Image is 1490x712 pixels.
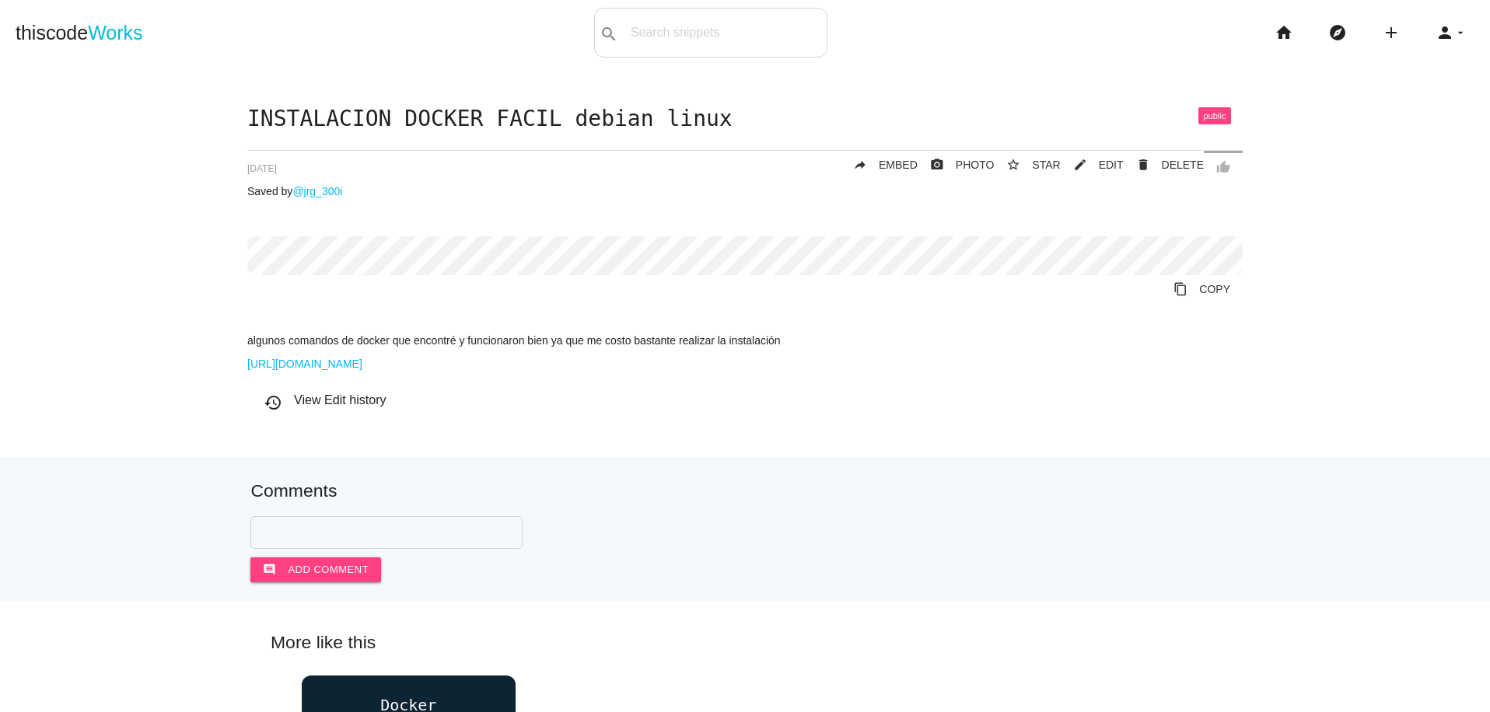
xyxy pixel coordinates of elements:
h6: View Edit history [264,393,1243,407]
i: history [264,393,282,412]
a: Copy to Clipboard [1161,275,1243,303]
a: thiscodeWorks [16,8,143,58]
a: @jrg_300i [292,185,342,197]
i: add [1382,8,1401,58]
button: commentAdd comment [250,557,381,582]
i: search [600,9,618,59]
i: person [1436,8,1454,58]
h5: Comments [250,481,1239,501]
a: [URL][DOMAIN_NAME] [247,358,362,370]
p: algunos comandos de docker que encontré y funcionaron bien ya que me costo bastante realizar la i... [247,334,1243,347]
i: photo_camera [930,151,944,179]
span: DELETE [1162,159,1204,171]
p: Saved by [247,185,1243,197]
h1: INSTALACION DOCKER FACIL debian linux [247,107,1243,131]
a: mode_editEDIT [1061,151,1124,179]
a: replyEMBED [841,151,918,179]
span: EDIT [1099,159,1124,171]
span: STAR [1032,159,1060,171]
i: home [1275,8,1293,58]
i: star_border [1006,151,1020,179]
button: star_borderSTAR [994,151,1060,179]
h5: More like this [247,633,1243,652]
input: Search snippets [623,16,827,49]
span: [DATE] [247,163,277,174]
i: explore [1328,8,1347,58]
button: search [595,9,623,57]
span: PHOTO [956,159,995,171]
a: photo_cameraPHOTO [918,151,995,179]
i: delete [1136,151,1150,179]
i: mode_edit [1073,151,1087,179]
span: Works [88,22,142,44]
i: arrow_drop_down [1454,8,1467,58]
i: reply [853,151,867,179]
i: content_copy [1173,275,1187,303]
a: Delete Post [1124,151,1204,179]
i: comment [263,557,276,582]
span: EMBED [879,159,918,171]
